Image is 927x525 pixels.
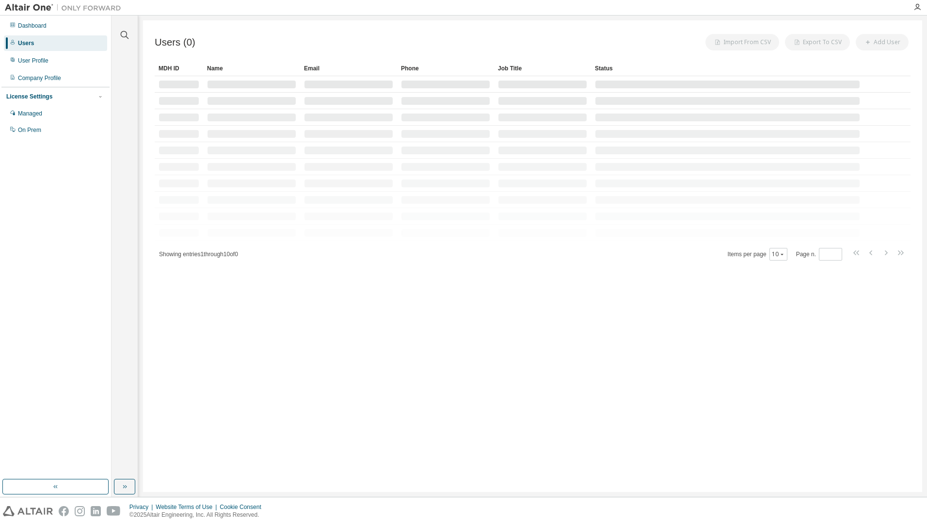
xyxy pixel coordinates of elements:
div: Users [18,39,34,47]
div: Job Title [498,61,587,76]
div: Email [304,61,393,76]
div: License Settings [6,93,52,100]
div: Dashboard [18,22,47,30]
div: Privacy [129,503,156,511]
div: User Profile [18,57,48,65]
div: On Prem [18,126,41,134]
button: Import From CSV [705,34,779,50]
span: Users (0) [155,37,195,48]
img: Altair One [5,3,126,13]
img: altair_logo.svg [3,506,53,516]
button: Export To CSV [785,34,850,50]
img: youtube.svg [107,506,121,516]
div: Cookie Consent [220,503,267,511]
p: © 2025 Altair Engineering, Inc. All Rights Reserved. [129,511,267,519]
div: Name [207,61,296,76]
span: Showing entries 1 through 10 of 0 [159,251,238,258]
img: linkedin.svg [91,506,101,516]
div: MDH ID [159,61,199,76]
img: instagram.svg [75,506,85,516]
div: Company Profile [18,74,61,82]
div: Phone [401,61,490,76]
div: Website Terms of Use [156,503,220,511]
span: Items per page [728,248,787,261]
img: facebook.svg [59,506,69,516]
div: Status [595,61,860,76]
div: Managed [18,110,42,117]
button: Add User [856,34,909,50]
button: 10 [772,250,785,258]
span: Page n. [796,248,842,261]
